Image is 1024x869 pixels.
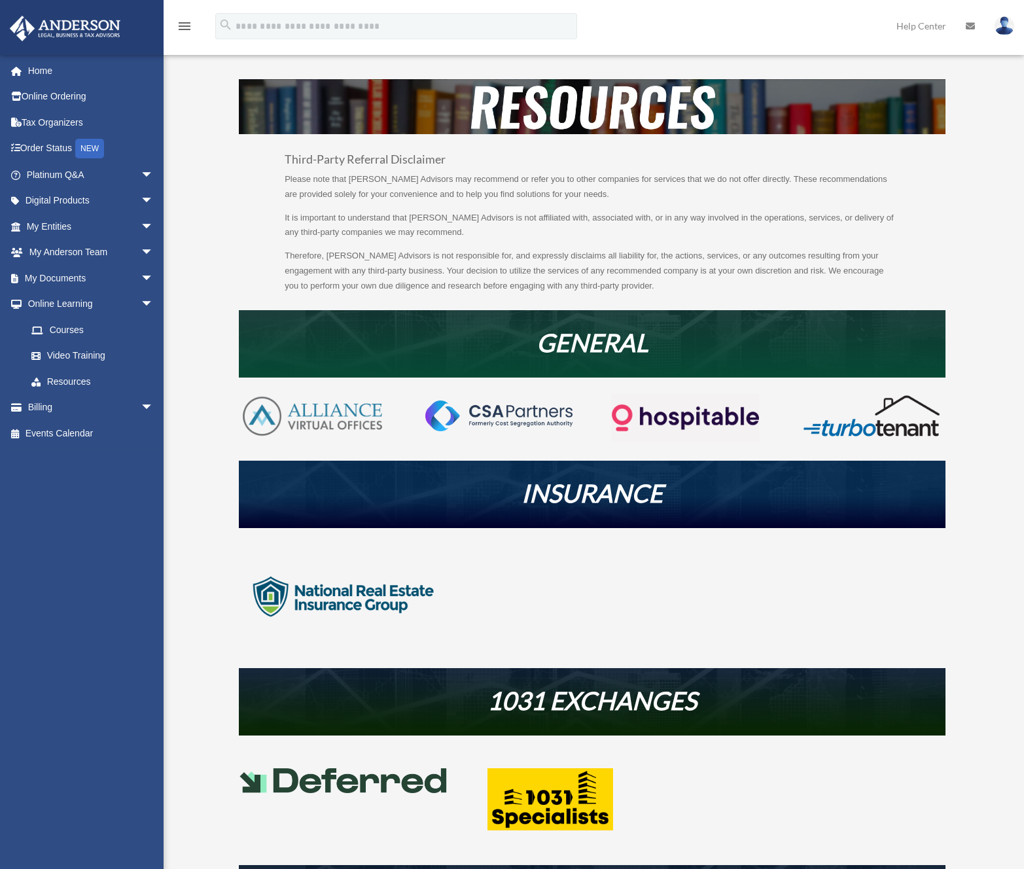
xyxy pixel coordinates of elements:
a: Digital Productsarrow_drop_down [9,188,173,214]
div: NEW [75,139,104,158]
img: Anderson Advisors Platinum Portal [6,16,124,41]
img: AVO-logo-1-color [239,394,386,438]
a: Video Training [18,343,173,369]
span: arrow_drop_down [141,213,167,240]
span: arrow_drop_down [141,291,167,318]
a: Online Ordering [9,84,173,110]
a: My Documentsarrow_drop_down [9,265,173,291]
i: menu [177,18,192,34]
a: Courses [18,317,173,343]
img: logo-nreig [239,544,448,649]
a: Resources [18,368,167,395]
em: GENERAL [537,327,648,357]
em: 1031 EXCHANGES [487,685,697,715]
a: Billingarrow_drop_down [9,395,173,421]
img: Deferred [239,768,448,793]
img: 1031 Specialists Logo (1) [487,768,613,830]
span: arrow_drop_down [141,265,167,292]
em: INSURANCE [521,478,663,508]
span: arrow_drop_down [141,395,167,421]
span: arrow_drop_down [141,162,167,188]
h3: Third-Party Referral Disclaimer [285,154,900,172]
img: turbotenant [798,394,945,437]
span: arrow_drop_down [141,188,167,215]
p: Therefore, [PERSON_NAME] Advisors is not responsible for, and expressly disclaims all liability f... [285,249,900,293]
a: My Entitiesarrow_drop_down [9,213,173,239]
a: Online Learningarrow_drop_down [9,291,173,317]
a: menu [177,23,192,34]
img: User Pic [995,16,1014,35]
img: CSA-partners-Formerly-Cost-Segregation-Authority [425,400,573,431]
a: Deferred [239,784,448,802]
a: Deferred [487,821,613,839]
a: Order StatusNEW [9,135,173,162]
img: Logo-transparent-dark [612,394,759,442]
a: My Anderson Teamarrow_drop_down [9,239,173,266]
a: Tax Organizers [9,109,173,135]
p: It is important to understand that [PERSON_NAME] Advisors is not affiliated with, associated with... [285,211,900,249]
a: Events Calendar [9,420,173,446]
img: resources-header [239,79,945,134]
a: Platinum Q&Aarrow_drop_down [9,162,173,188]
i: search [219,18,233,32]
a: Home [9,58,173,84]
span: arrow_drop_down [141,239,167,266]
p: Please note that [PERSON_NAME] Advisors may recommend or refer you to other companies for service... [285,172,900,211]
